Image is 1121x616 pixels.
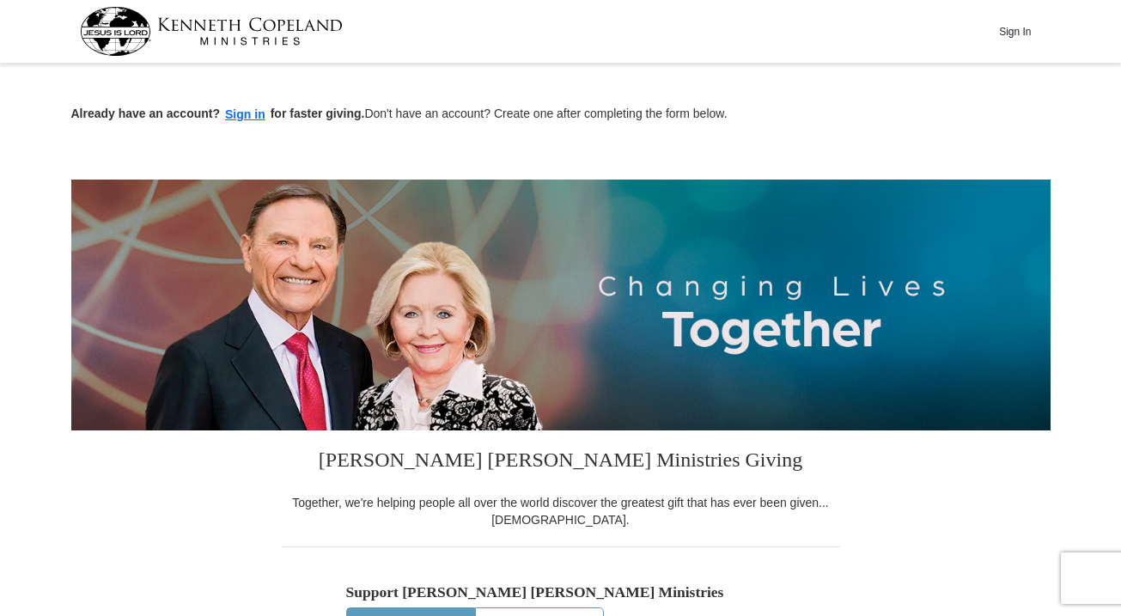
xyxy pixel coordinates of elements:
strong: Already have an account? for faster giving. [71,107,365,120]
button: Sign In [990,18,1041,45]
p: Don't have an account? Create one after completing the form below. [71,105,1051,125]
button: Sign in [220,105,271,125]
div: Together, we're helping people all over the world discover the greatest gift that has ever been g... [282,494,840,528]
h3: [PERSON_NAME] [PERSON_NAME] Ministries Giving [282,430,840,494]
h5: Support [PERSON_NAME] [PERSON_NAME] Ministries [346,583,776,601]
img: kcm-header-logo.svg [80,7,343,56]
